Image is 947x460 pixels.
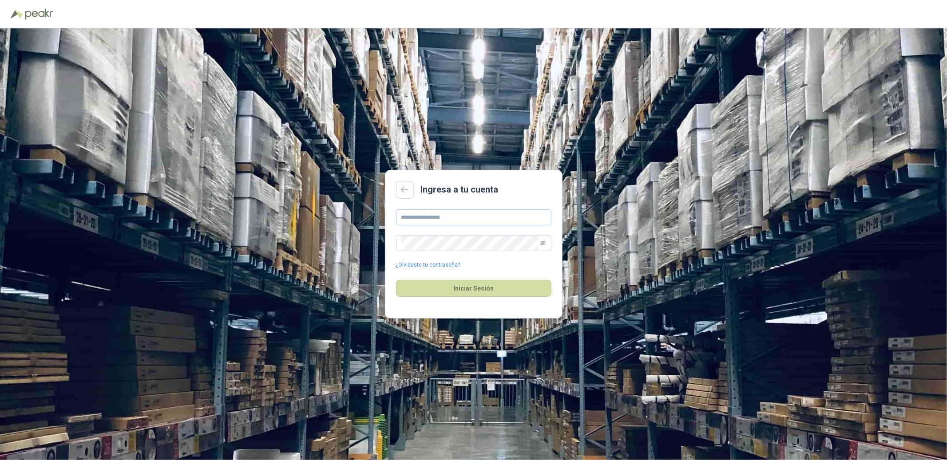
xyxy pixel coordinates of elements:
img: Peakr [25,9,53,20]
a: ¿Olvidaste tu contraseña? [396,261,460,269]
h2: Ingresa a tu cuenta [421,183,499,197]
img: Logo [11,10,23,19]
span: eye-invisible [540,240,546,246]
button: Iniciar Sesión [396,280,551,297]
